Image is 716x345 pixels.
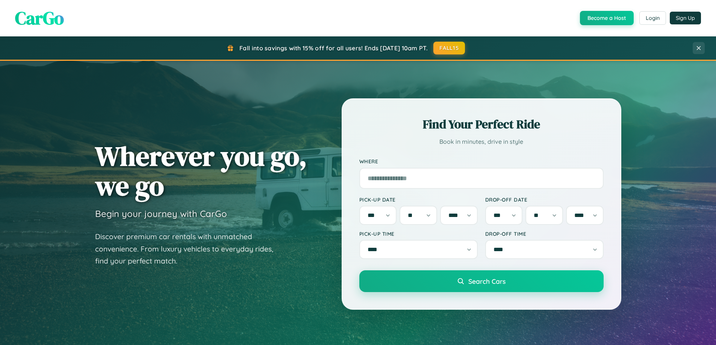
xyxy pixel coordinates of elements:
button: Search Cars [359,270,604,292]
span: Search Cars [468,277,506,285]
button: Login [639,11,666,25]
label: Pick-up Time [359,231,478,237]
h2: Find Your Perfect Ride [359,116,604,133]
label: Drop-off Time [485,231,604,237]
p: Discover premium car rentals with unmatched convenience. From luxury vehicles to everyday rides, ... [95,231,283,267]
span: Fall into savings with 15% off for all users! Ends [DATE] 10am PT. [239,44,428,52]
label: Where [359,158,604,165]
button: FALL15 [433,42,465,54]
label: Drop-off Date [485,196,604,203]
span: CarGo [15,6,64,30]
p: Book in minutes, drive in style [359,136,604,147]
label: Pick-up Date [359,196,478,203]
button: Sign Up [670,12,701,24]
h1: Wherever you go, we go [95,141,307,200]
h3: Begin your journey with CarGo [95,208,227,219]
button: Become a Host [580,11,634,25]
